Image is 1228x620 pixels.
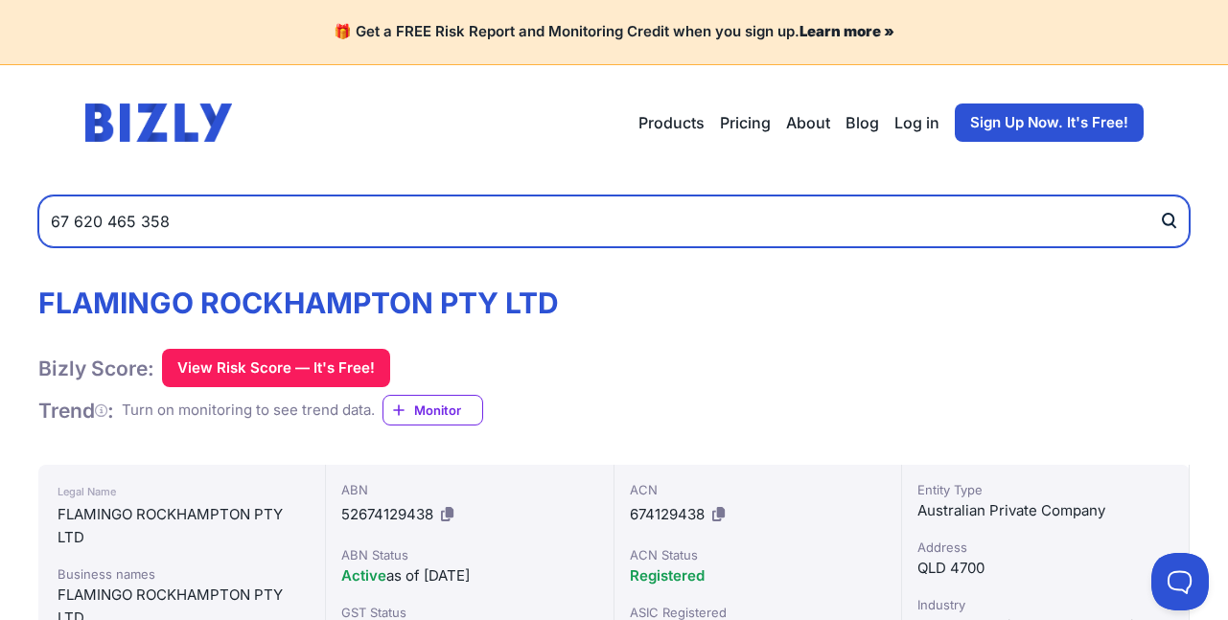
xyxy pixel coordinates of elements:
span: 674129438 [630,505,705,523]
div: FLAMINGO ROCKHAMPTON PTY LTD [58,503,306,549]
div: ACN [630,480,886,499]
div: as of [DATE] [341,564,597,587]
div: ABN Status [341,545,597,564]
h4: 🎁 Get a FREE Risk Report and Monitoring Credit when you sign up. [23,23,1205,41]
span: Registered [630,566,705,585]
div: Turn on monitoring to see trend data. [122,400,375,422]
div: Address [917,538,1173,557]
h1: Bizly Score: [38,356,154,381]
div: QLD 4700 [917,557,1173,580]
span: 52674129438 [341,505,433,523]
div: Industry [917,595,1173,614]
h1: FLAMINGO ROCKHAMPTON PTY LTD [38,286,559,320]
span: Active [341,566,386,585]
input: Search by Name, ABN or ACN [38,195,1190,247]
div: Legal Name [58,480,306,503]
a: Blog [846,111,879,134]
span: Monitor [414,401,482,420]
a: Monitor [382,395,483,425]
button: Products [638,111,705,134]
iframe: Toggle Customer Support [1151,553,1209,610]
div: ACN Status [630,545,886,564]
a: Learn more » [799,22,894,40]
div: Business names [58,564,306,584]
a: Sign Up Now. It's Free! [955,103,1144,142]
div: Australian Private Company [917,499,1173,522]
a: About [786,111,830,134]
h1: Trend : [38,398,114,424]
div: Entity Type [917,480,1173,499]
button: View Risk Score — It's Free! [162,349,390,387]
div: ABN [341,480,597,499]
a: Pricing [720,111,771,134]
a: Log in [894,111,939,134]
